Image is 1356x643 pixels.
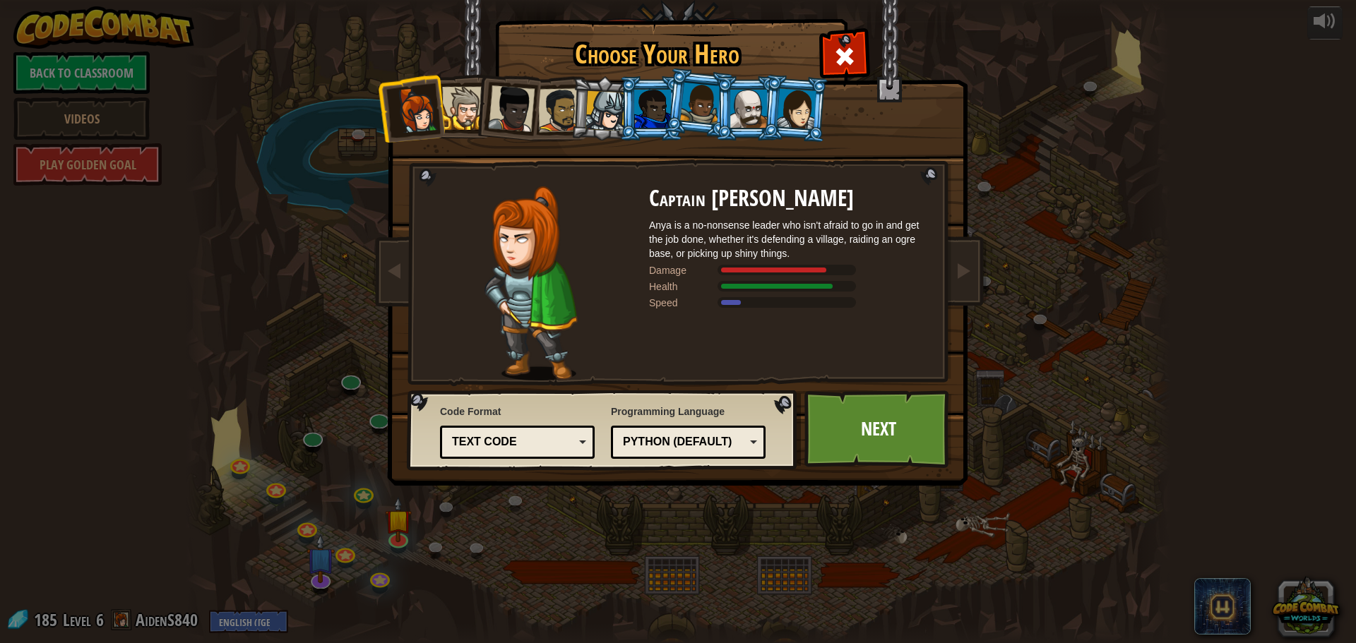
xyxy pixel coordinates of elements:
a: Next [804,390,952,468]
div: Python (Default) [623,434,745,450]
li: Hattori Hanzō [570,75,637,143]
span: Programming Language [611,404,766,419]
div: Anya is a no-nonsense leader who isn't afraid to go in and get the job done, whether it's defendi... [649,218,932,260]
div: Speed [649,296,720,310]
img: language-selector-background.png [407,390,801,471]
li: Okar Stompfoot [715,76,779,140]
h1: Choose Your Hero [498,40,816,69]
li: Lady Ida Justheart [472,71,542,140]
li: Captain Anya Weston [376,73,446,143]
img: captain-pose.png [484,186,577,380]
li: Sir Tharin Thunderfist [427,74,491,138]
h2: Captain [PERSON_NAME] [649,186,932,211]
span: Code Format [440,404,595,419]
div: Text code [452,434,574,450]
li: Gordon the Stalwart [619,76,683,140]
div: Gains 140% of listed Warrior armor health. [649,280,932,294]
div: Damage [649,263,720,277]
li: Alejandro the Duelist [523,76,588,141]
div: Moves at 6 meters per second. [649,296,932,310]
div: Health [649,280,720,294]
div: Deals 120% of listed Warrior weapon damage. [649,263,932,277]
li: Illia Shieldsmith [761,74,829,143]
li: Arryn Stonewall [664,68,734,138]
